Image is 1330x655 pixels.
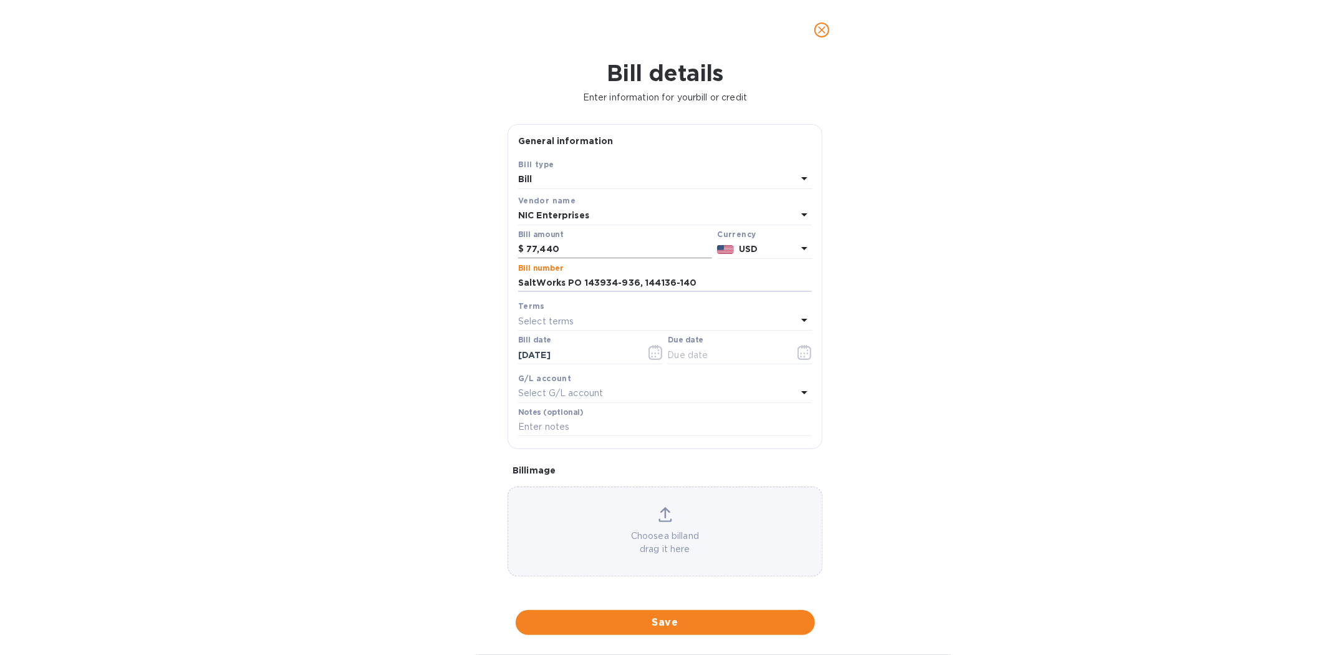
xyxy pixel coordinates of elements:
[717,245,734,254] img: USD
[668,346,786,364] input: Due date
[518,240,526,259] div: $
[518,210,589,220] b: NIC Enterprises
[526,615,805,630] span: Save
[518,387,603,400] p: Select G/L account
[518,231,563,238] label: Bill amount
[518,409,584,416] label: Notes (optional)
[518,136,614,146] b: General information
[526,240,712,259] input: $ Enter bill amount
[518,337,551,344] label: Bill date
[518,346,636,364] input: Select date
[518,374,571,383] b: G/L account
[518,174,532,184] b: Bill
[739,244,758,254] b: USD
[717,230,756,239] b: Currency
[518,418,812,437] input: Enter notes
[518,315,574,328] p: Select terms
[513,464,817,477] p: Bill image
[518,264,563,272] label: Bill number
[668,337,703,344] label: Due date
[518,160,554,169] b: Bill type
[10,91,1320,104] p: Enter information for your bill or credit
[10,60,1320,86] h1: Bill details
[516,610,815,635] button: Save
[518,301,545,311] b: Terms
[518,274,812,293] input: Enter bill number
[508,530,822,556] p: Choose a bill and drag it here
[518,196,576,205] b: Vendor name
[807,15,837,45] button: close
